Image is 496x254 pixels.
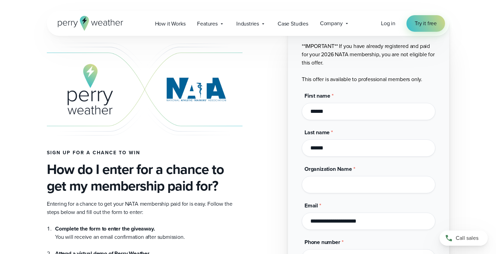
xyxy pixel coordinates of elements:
p: Entering for a chance to get your NATA membership paid for is easy. Follow the steps below and fi... [47,200,242,216]
a: Try it free [406,15,445,32]
span: Last name [304,128,330,136]
span: First name [304,92,330,100]
span: How it Works [155,20,186,28]
li: You will receive an email confirmation after submission. [55,225,242,241]
span: Case Studies [278,20,308,28]
div: **IMPORTANT** If you have already registered and paid for your 2026 NATA membership, you are not ... [302,23,435,84]
span: Features [197,20,218,28]
a: Case Studies [272,17,314,31]
span: Organization Name [304,165,352,173]
span: Try it free [415,19,437,28]
h3: How do I enter for a chance to get my membership paid for? [47,161,242,194]
a: How it Works [149,17,192,31]
span: Call sales [456,234,478,242]
a: Call sales [440,231,488,246]
span: Phone number [304,238,340,246]
h4: Sign up for a chance to win [47,150,242,156]
a: Log in [381,19,395,28]
span: Log in [381,19,395,27]
span: Company [320,19,343,28]
span: Email [304,202,318,209]
span: Industries [236,20,259,28]
strong: Complete the form to enter the giveaway. [55,225,155,233]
